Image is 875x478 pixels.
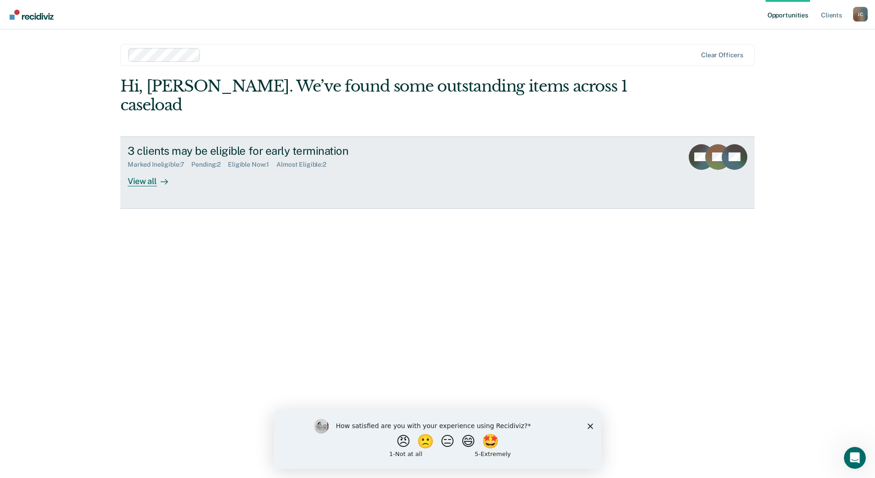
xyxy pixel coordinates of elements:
[128,161,191,168] div: Marked Ineligible : 7
[228,161,276,168] div: Eligible Now : 1
[191,161,228,168] div: Pending : 2
[276,161,334,168] div: Almost Eligible : 2
[128,144,449,158] div: 3 clients may be eligible for early termination
[853,7,868,22] button: Profile dropdown button
[844,447,866,469] iframe: Intercom live chat
[128,168,179,186] div: View all
[274,410,601,469] iframe: Survey by Kim from Recidiviz
[853,7,868,22] div: J C
[120,136,755,209] a: 3 clients may be eligible for early terminationMarked Ineligible:7Pending:2Eligible Now:1Almost E...
[10,10,54,20] img: Recidiviz
[120,77,628,114] div: Hi, [PERSON_NAME]. We’ve found some outstanding items across 1 caseload
[701,51,743,59] div: Clear officers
